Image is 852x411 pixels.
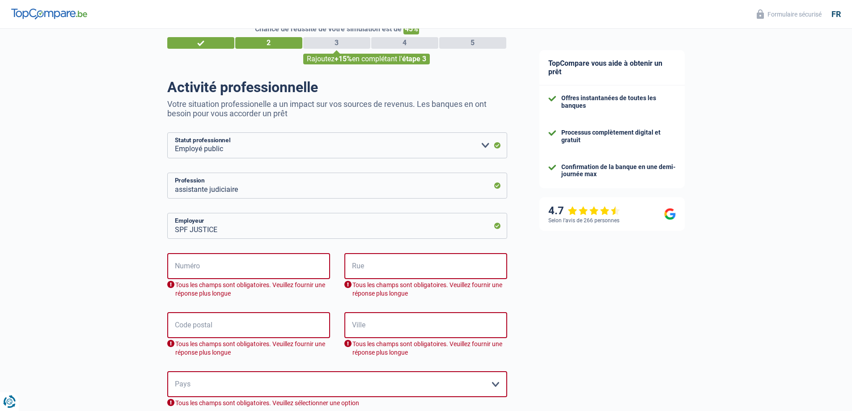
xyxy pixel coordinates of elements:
[303,37,370,49] div: 3
[11,8,87,19] img: TopCompare Logo
[344,281,507,298] div: Tous les champs sont obligatoires. Veuillez fournir une réponse plus longue
[831,9,841,19] div: fr
[561,94,676,110] div: Offres instantanées de toutes les banques
[167,79,507,96] h1: Activité professionnelle
[335,55,352,63] span: +15%
[402,55,426,63] span: étape 3
[439,37,506,49] div: 5
[167,399,507,407] div: Tous les champs sont obligatoires. Veuillez sélectionner une option
[167,37,234,49] div: 1
[751,7,827,21] button: Formulaire sécurisé
[167,340,330,357] div: Tous les champs sont obligatoires. Veuillez fournir une réponse plus longue
[235,37,302,49] div: 2
[539,50,685,85] div: TopCompare vous aide à obtenir un prêt
[561,163,676,178] div: Confirmation de la banque en une demi-journée max
[548,217,619,224] div: Selon l’avis de 266 personnes
[344,340,507,357] div: Tous les champs sont obligatoires. Veuillez fournir une réponse plus longue
[403,24,419,34] span: 45%
[167,99,507,118] p: Votre situation professionelle a un impact sur vos sources de revenus. Les banques en ont besoin ...
[548,204,620,217] div: 4.7
[561,129,676,144] div: Processus complètement digital et gratuit
[167,281,330,298] div: Tous les champs sont obligatoires. Veuillez fournir une réponse plus longue
[371,37,438,49] div: 4
[255,25,402,33] span: Chance de réussite de votre simulation est de
[303,54,430,64] div: Rajoutez en complétant l'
